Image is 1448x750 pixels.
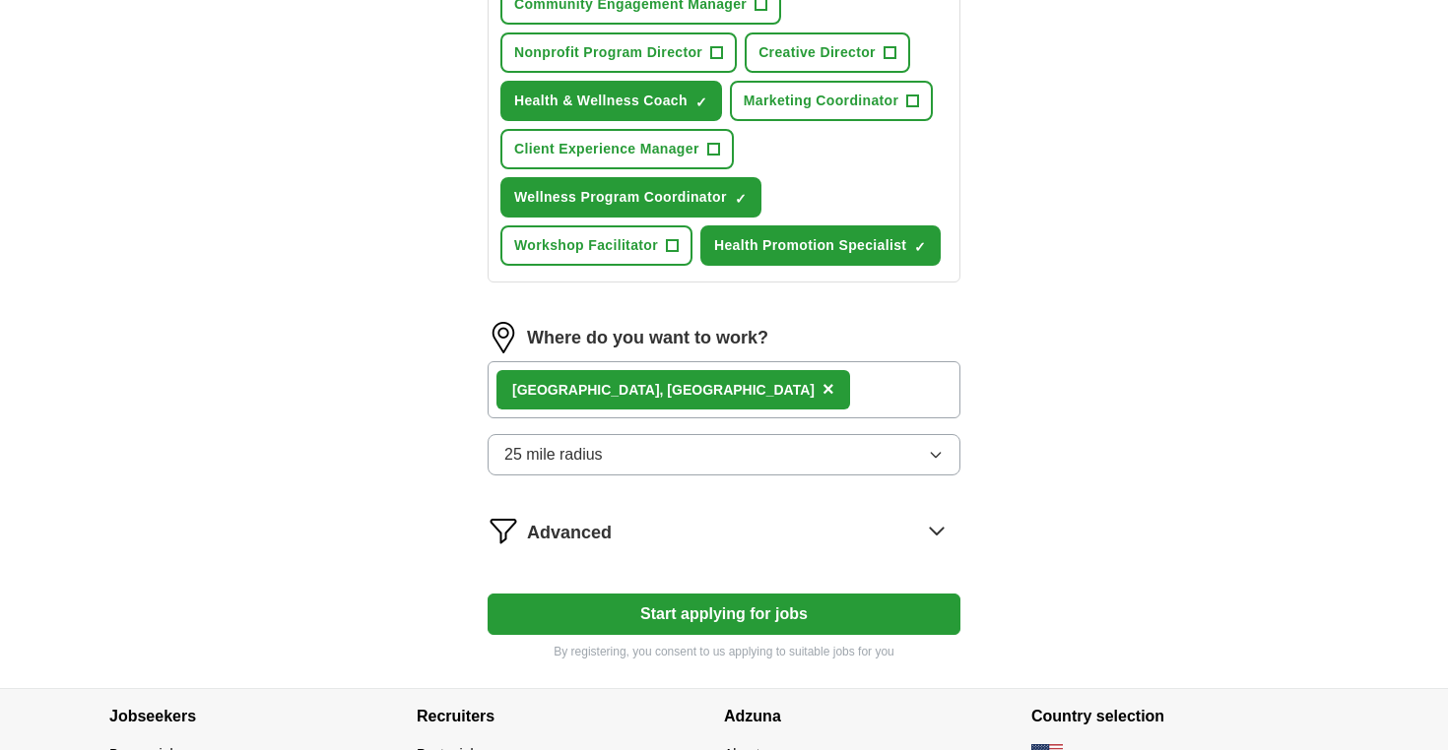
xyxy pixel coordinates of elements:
span: × [823,378,834,400]
img: filter [488,515,519,546]
button: Health & Wellness Coach✓ [500,81,722,121]
button: Start applying for jobs [488,594,960,635]
div: , [GEOGRAPHIC_DATA] [512,380,815,401]
span: Health & Wellness Coach [514,91,688,111]
label: Where do you want to work? [527,325,768,351]
span: Marketing Coordinator [744,91,898,111]
span: Advanced [527,520,612,546]
button: Wellness Program Coordinator✓ [500,177,761,218]
span: ✓ [914,239,926,255]
span: ✓ [695,94,707,110]
button: Client Experience Manager [500,129,734,169]
span: 25 mile radius [504,443,603,467]
span: Wellness Program Coordinator [514,187,727,208]
button: Nonprofit Program Director [500,32,737,73]
button: Marketing Coordinator [730,81,933,121]
p: By registering, you consent to us applying to suitable jobs for you [488,643,960,660]
span: Nonprofit Program Director [514,42,702,63]
span: Creative Director [758,42,876,63]
span: Health Promotion Specialist [714,235,906,256]
button: Health Promotion Specialist✓ [700,225,941,266]
button: × [823,375,834,405]
h4: Country selection [1031,689,1339,744]
button: Workshop Facilitator [500,225,692,266]
strong: [GEOGRAPHIC_DATA] [512,382,660,398]
span: Client Experience Manager [514,139,699,159]
img: location.png [488,322,519,353]
button: 25 mile radius [488,434,960,475]
span: ✓ [735,191,747,207]
button: Creative Director [745,32,910,73]
span: Workshop Facilitator [514,235,658,256]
